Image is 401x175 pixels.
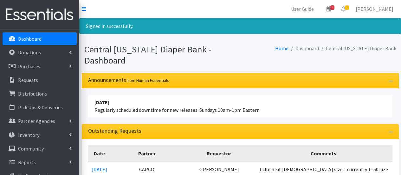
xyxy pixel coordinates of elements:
[88,128,141,134] h3: Outstanding Requests
[18,159,36,165] p: Reports
[286,3,319,15] a: User Guide
[3,142,77,155] a: Community
[3,156,77,169] a: Reports
[275,45,288,51] a: Home
[183,146,255,162] th: Requestor
[288,44,319,53] li: Dashboard
[18,36,42,42] p: Dashboard
[3,115,77,127] a: Partner Agencies
[3,60,77,73] a: Purchases
[92,166,107,172] a: [DATE]
[18,91,47,97] p: Distributions
[18,63,40,70] p: Purchases
[3,32,77,45] a: Dashboard
[88,146,111,162] th: Date
[255,146,392,162] th: Comments
[18,145,44,152] p: Community
[336,3,351,15] a: 3
[345,5,349,10] span: 3
[94,99,109,105] strong: [DATE]
[3,129,77,141] a: Inventory
[351,3,398,15] a: [PERSON_NAME]
[3,87,77,100] a: Distributions
[79,18,401,34] div: Signed in successfully.
[3,4,77,25] img: HumanEssentials
[3,46,77,59] a: Donations
[3,74,77,86] a: Requests
[18,132,39,138] p: Inventory
[88,95,392,118] li: Regularly scheduled downtime for new releases: Sundays 10am-1pm Eastern.
[330,5,334,10] span: 5
[126,77,169,83] small: from Human Essentials
[18,118,55,124] p: Partner Agencies
[321,3,336,15] a: 5
[111,146,183,162] th: Partner
[3,101,77,114] a: Pick Ups & Deliveries
[84,44,238,66] h1: Central [US_STATE] Diaper Bank - Dashboard
[18,49,41,56] p: Donations
[18,77,38,83] p: Requests
[88,77,169,84] h3: Announcements
[319,44,396,53] li: Central [US_STATE] Diaper Bank
[18,104,63,111] p: Pick Ups & Deliveries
